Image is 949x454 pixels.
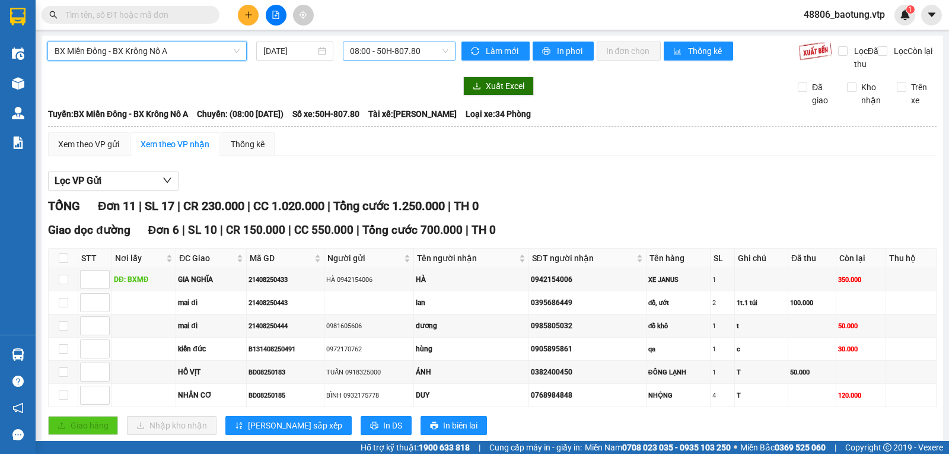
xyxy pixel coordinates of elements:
span: | [139,199,142,213]
td: hùng [414,338,528,361]
img: warehouse-icon [12,77,24,90]
span: down [100,327,107,334]
span: search [49,11,58,19]
div: HÀ [416,274,526,285]
td: HÀ [414,268,528,291]
span: up [100,319,107,326]
span: up [100,296,107,303]
div: 0981605606 [326,321,412,331]
div: TUẤN 0918325000 [326,367,412,377]
div: lan [416,297,526,309]
strong: 0369 525 060 [775,443,826,452]
div: 50.000 [838,321,884,331]
button: caret-down [921,5,942,26]
span: Đơn 6 [148,223,180,237]
span: SL 17 [145,199,174,213]
span: 48806_baotung.vtp [794,7,894,22]
span: In phơi [557,45,584,58]
div: 4 [712,390,733,401]
span: | [479,441,480,454]
span: Số xe: 50H-807.80 [292,107,359,120]
span: | [356,223,359,237]
button: bar-chartThống kê [664,42,733,61]
div: 30.000 [838,344,884,354]
span: up [100,388,107,395]
td: 21408250433 [247,268,324,291]
td: dương [414,315,528,338]
button: aim [293,5,314,26]
td: 21408250443 [247,291,324,315]
span: Người gửi [327,252,402,265]
th: Còn lại [836,249,886,268]
div: NHÂN CƠ [178,390,244,401]
span: | [220,223,223,237]
span: | [327,199,330,213]
span: printer [370,421,378,431]
div: 50.000 [790,367,834,377]
div: 2 [712,298,733,308]
span: Decrease Value [96,349,109,358]
button: sort-ascending[PERSON_NAME] sắp xếp [225,416,352,435]
div: 1 [712,367,733,377]
span: down [100,304,107,311]
div: XE JANUS [648,275,708,285]
input: Tìm tên, số ĐT hoặc mã đơn [65,8,205,21]
div: 0972170762 [326,344,412,354]
span: Miền Bắc [740,441,826,454]
div: mai đi [178,297,244,309]
span: Increase Value [96,317,109,326]
div: NHỘNG [648,390,708,401]
div: T [737,367,786,377]
span: down [100,396,107,404]
span: aim [299,11,307,19]
span: sort-ascending [235,421,243,431]
th: SL [711,249,735,268]
span: | [448,199,451,213]
span: Đơn 11 [98,199,136,213]
div: BD08250183 [249,367,322,377]
span: CC 1.020.000 [253,199,324,213]
td: DUY [414,384,528,407]
span: Hỗ trợ kỹ thuật: [361,441,470,454]
span: down [163,176,172,185]
div: BÌNH 0932175778 [326,390,412,401]
span: Decrease Value [96,303,109,312]
span: Decrease Value [96,326,109,335]
span: down [100,373,107,380]
td: ÁNH [414,361,528,384]
td: 0768984848 [529,384,647,407]
button: In đơn chọn [597,42,661,61]
button: printerIn phơi [533,42,594,61]
div: hùng [416,344,526,355]
div: 120.000 [838,390,884,401]
span: Kho nhận [856,81,887,107]
strong: 1900 633 818 [419,443,470,452]
span: Tài xế: [PERSON_NAME] [368,107,457,120]
div: Xem theo VP nhận [141,138,209,151]
span: question-circle [12,376,24,387]
span: CR 150.000 [226,223,285,237]
span: Đã giao [807,81,838,107]
div: ÁNH [416,367,526,378]
div: 1t.1 túi [737,298,786,308]
span: Increase Value [96,294,109,303]
span: CC 550.000 [294,223,354,237]
span: BX Miền Đông - BX Krông Nô A [55,42,240,60]
div: DUY [416,390,526,401]
span: copyright [883,443,891,452]
button: downloadNhập kho nhận [127,416,216,435]
div: 21408250444 [249,321,322,331]
th: Đã thu [788,249,836,268]
button: printerIn biên lai [421,416,487,435]
img: warehouse-icon [12,107,24,119]
span: Lọc VP Gửi [55,173,101,188]
div: 350.000 [838,275,884,285]
div: 0768984848 [531,390,644,401]
div: BD08250185 [249,390,322,401]
sup: 1 [906,5,915,14]
td: BD08250183 [247,361,324,384]
th: Tên hàng [647,249,711,268]
img: warehouse-icon [12,47,24,60]
span: | [177,199,180,213]
th: Ghi chú [735,249,788,268]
